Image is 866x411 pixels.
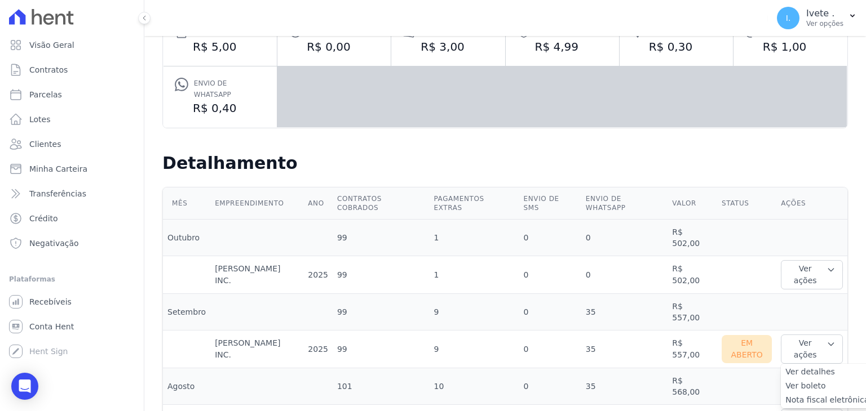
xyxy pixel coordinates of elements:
[333,368,430,405] td: 101
[11,373,38,400] div: Open Intercom Messenger
[519,330,581,368] td: 0
[5,182,139,205] a: Transferências
[303,187,333,220] th: Ano
[289,39,379,55] dd: R$ 0,00
[519,368,581,405] td: 0
[5,34,139,56] a: Visão Geral
[29,64,68,75] span: Contratos
[5,315,139,338] a: Conta Hent
[5,232,139,254] a: Negativação
[781,260,843,289] button: Ver ações
[29,39,74,51] span: Visão Geral
[5,108,139,131] a: Lotes
[5,158,139,180] a: Minha Carteira
[403,39,493,55] dd: R$ 3,00
[668,256,717,294] td: R$ 502,00
[29,188,86,199] span: Transferências
[581,294,668,330] td: 35
[519,220,581,256] td: 0
[210,187,303,220] th: Empreendimento
[722,335,772,363] div: Em Aberto
[303,256,333,294] td: 2025
[333,256,430,294] td: 99
[806,8,843,19] p: Ivete .
[333,330,430,368] td: 99
[517,39,608,55] dd: R$ 4,99
[581,256,668,294] td: 0
[717,187,776,220] th: Status
[163,187,210,220] th: Mês
[29,296,72,307] span: Recebíveis
[776,187,847,220] th: Ações
[430,187,519,220] th: Pagamentos extras
[745,39,836,55] dd: R$ 1,00
[786,14,791,22] span: I.
[430,368,519,405] td: 10
[806,19,843,28] p: Ver opções
[668,368,717,405] td: R$ 568,00
[333,294,430,330] td: 99
[29,139,61,150] span: Clientes
[668,220,717,256] td: R$ 502,00
[163,220,210,256] td: Outubro
[163,294,210,330] td: Setembro
[5,83,139,106] a: Parcelas
[581,220,668,256] td: 0
[768,2,866,34] button: I. Ivete . Ver opções
[430,330,519,368] td: 9
[29,321,74,332] span: Conta Hent
[162,153,848,173] h2: Detalhamento
[303,330,333,368] td: 2025
[430,220,519,256] td: 1
[333,220,430,256] td: 99
[668,330,717,368] td: R$ 557,00
[5,59,139,81] a: Contratos
[668,187,717,220] th: Valor
[5,207,139,230] a: Crédito
[29,114,51,125] span: Lotes
[519,187,581,220] th: Envio de SMS
[581,187,668,220] th: Envio de Whatsapp
[29,238,79,249] span: Negativação
[333,187,430,220] th: Contratos cobrados
[781,334,843,364] button: Ver ações
[5,291,139,313] a: Recebíveis
[519,256,581,294] td: 0
[175,39,266,55] dd: R$ 5,00
[9,272,135,286] div: Plataformas
[668,294,717,330] td: R$ 557,00
[175,100,266,116] dd: R$ 0,40
[581,330,668,368] td: 35
[5,133,139,155] a: Clientes
[29,163,87,175] span: Minha Carteira
[210,330,303,368] td: [PERSON_NAME] INC.
[163,368,210,405] td: Agosto
[430,256,519,294] td: 1
[194,78,266,100] span: Envio de Whatsapp
[581,368,668,405] td: 35
[430,294,519,330] td: 9
[29,213,58,224] span: Crédito
[519,294,581,330] td: 0
[29,89,62,100] span: Parcelas
[631,39,722,55] dd: R$ 0,30
[210,256,303,294] td: [PERSON_NAME] INC.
